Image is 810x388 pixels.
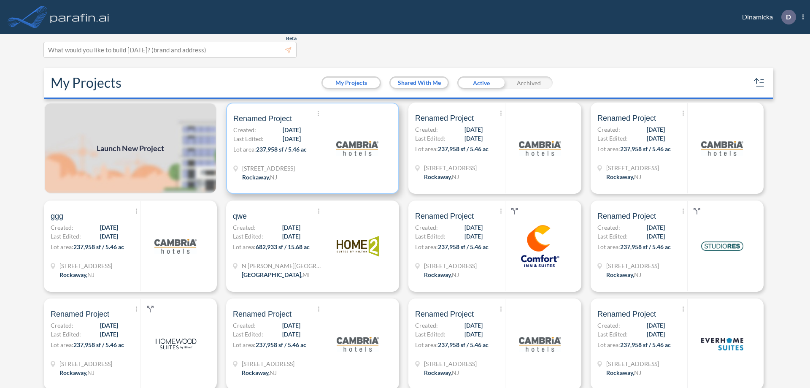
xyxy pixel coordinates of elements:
span: Lot area: [597,145,620,152]
img: logo [336,127,378,169]
span: [DATE] [282,321,300,330]
button: My Projects [323,78,380,88]
span: Last Edited: [51,232,81,241]
span: 321 Mt Hope Ave [606,359,659,368]
span: 321 Mt Hope Ave [242,164,295,173]
span: [DATE] [100,330,118,339]
span: [GEOGRAPHIC_DATA] , [242,271,302,278]
span: Created: [51,321,73,330]
span: Rockaway , [59,271,87,278]
div: Rockaway, NJ [242,173,277,182]
img: logo [519,127,561,169]
span: 321 Mt Hope Ave [59,261,112,270]
div: Grand Rapids, MI [242,270,310,279]
span: [DATE] [282,232,300,241]
span: Last Edited: [415,134,445,143]
span: 237,958 sf / 5.46 ac [73,243,124,250]
span: Created: [51,223,73,232]
span: [DATE] [647,134,665,143]
span: Lot area: [233,341,256,348]
span: NJ [87,271,94,278]
span: Created: [233,223,256,232]
img: logo [49,8,111,25]
div: Rockaway, NJ [424,270,459,279]
span: NJ [634,173,641,180]
span: NJ [87,369,94,376]
span: 682,933 sf / 15.68 ac [256,243,310,250]
span: Renamed Project [597,309,656,319]
span: Lot area: [597,243,620,250]
span: Created: [415,125,438,134]
span: Lot area: [415,145,438,152]
span: [DATE] [283,134,301,143]
span: [DATE] [464,330,483,339]
span: Last Edited: [233,330,263,339]
span: Last Edited: [597,330,628,339]
img: logo [519,225,561,267]
span: Lot area: [51,243,73,250]
span: Renamed Project [233,309,292,319]
div: Rockaway, NJ [242,368,277,377]
span: 237,958 sf / 5.46 ac [438,341,489,348]
span: Last Edited: [233,134,264,143]
img: logo [701,225,743,267]
span: Lot area: [415,243,438,250]
span: Renamed Project [51,309,109,319]
span: [DATE] [100,232,118,241]
span: 321 Mt Hope Ave [606,163,659,172]
span: Created: [597,223,620,232]
span: Lot area: [597,341,620,348]
div: Rockaway, NJ [424,172,459,181]
span: [DATE] [647,232,665,241]
div: Archived [505,76,553,89]
span: [DATE] [464,321,483,330]
button: sort [753,76,766,90]
span: N Wyndham Hill Dr NE [242,261,322,270]
span: [DATE] [100,321,118,330]
span: Launch New Project [97,143,164,154]
span: Last Edited: [415,232,445,241]
span: [DATE] [283,125,301,134]
span: 237,958 sf / 5.46 ac [438,145,489,152]
span: Created: [233,321,256,330]
img: logo [701,323,743,365]
span: Rockaway , [606,271,634,278]
span: NJ [452,173,459,180]
span: [DATE] [647,125,665,134]
span: [DATE] [464,125,483,134]
span: Created: [597,321,620,330]
span: Last Edited: [415,330,445,339]
span: 237,958 sf / 5.46 ac [73,341,124,348]
span: NJ [634,369,641,376]
span: [DATE] [647,321,665,330]
span: Lot area: [233,243,256,250]
span: Lot area: [233,146,256,153]
span: [DATE] [464,134,483,143]
span: Rockaway , [59,369,87,376]
span: 237,958 sf / 5.46 ac [256,341,306,348]
span: [DATE] [282,330,300,339]
span: 321 Mt Hope Ave [424,261,477,270]
span: Lot area: [51,341,73,348]
span: [DATE] [464,223,483,232]
img: logo [701,127,743,169]
span: 237,958 sf / 5.46 ac [620,145,671,152]
span: NJ [270,174,277,181]
span: [DATE] [282,223,300,232]
span: Rockaway , [606,173,634,180]
span: 237,958 sf / 5.46 ac [256,146,307,153]
span: NJ [452,369,459,376]
img: logo [154,323,197,365]
a: Launch New Project [44,103,217,194]
span: Renamed Project [415,113,474,123]
span: Created: [597,125,620,134]
div: Rockaway, NJ [59,270,94,279]
span: Rockaway , [242,369,270,376]
span: Last Edited: [597,232,628,241]
span: Lot area: [415,341,438,348]
span: Renamed Project [597,113,656,123]
span: Renamed Project [233,114,292,124]
span: NJ [270,369,277,376]
span: 321 Mt Hope Ave [424,163,477,172]
div: Active [457,76,505,89]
